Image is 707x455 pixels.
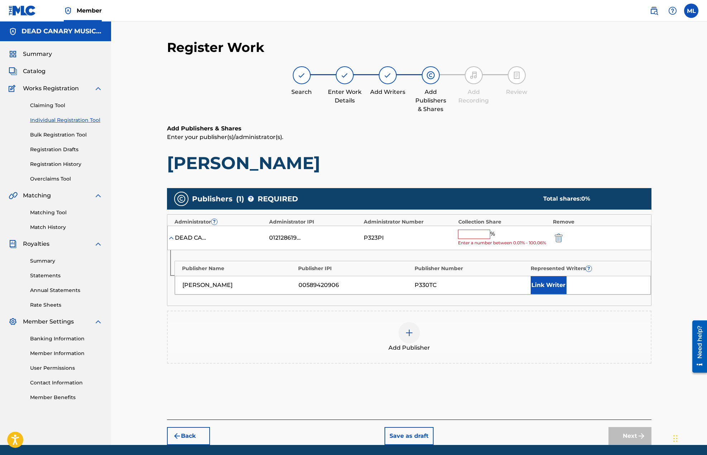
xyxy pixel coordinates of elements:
[581,195,590,202] span: 0 %
[30,394,102,401] a: Member Benefits
[647,4,661,18] a: Public Search
[384,427,434,445] button: Save as draft
[531,265,644,272] div: Represented Writers
[671,421,707,455] iframe: Chat Widget
[9,5,36,16] img: MLC Logo
[30,287,102,294] a: Annual Statements
[405,329,414,337] img: add
[673,428,678,449] div: Drag
[269,218,360,226] div: Administrator IPI
[650,6,658,15] img: search
[30,175,102,183] a: Overclaims Tool
[9,191,18,200] img: Matching
[298,265,411,272] div: Publisher IPI
[167,133,651,142] p: Enter your publisher(s)/administrator(s).
[167,39,264,56] h2: Register Work
[192,193,233,204] span: Publishers
[687,318,707,375] iframe: Resource Center
[64,6,72,15] img: Top Rightsholder
[175,218,266,226] div: Administrator
[490,230,497,239] span: %
[30,257,102,265] a: Summary
[364,218,455,226] div: Administrator Number
[555,234,563,242] img: 12a2ab48e56ec057fbd8.svg
[553,218,644,226] div: Remove
[167,124,651,133] h6: Add Publishers & Shares
[388,344,430,352] span: Add Publisher
[167,427,210,445] button: Back
[458,218,549,226] div: Collection Share
[30,272,102,279] a: Statements
[23,240,49,248] span: Royalties
[30,379,102,387] a: Contact Information
[543,195,637,203] div: Total shares:
[167,152,651,174] h1: [PERSON_NAME]
[30,131,102,139] a: Bulk Registration Tool
[684,4,698,18] div: User Menu
[9,317,17,326] img: Member Settings
[413,88,449,114] div: Add Publishers & Shares
[211,219,217,225] span: ?
[370,88,406,96] div: Add Writers
[30,350,102,357] a: Member Information
[340,71,349,80] img: step indicator icon for Enter Work Details
[426,71,435,80] img: step indicator icon for Add Publishers & Shares
[182,265,295,272] div: Publisher Name
[23,84,79,93] span: Works Registration
[94,84,102,93] img: expand
[248,196,254,202] span: ?
[284,88,320,96] div: Search
[30,161,102,168] a: Registration History
[9,50,52,58] a: SummarySummary
[77,6,102,15] span: Member
[297,71,306,80] img: step indicator icon for Search
[30,224,102,231] a: Match History
[30,335,102,343] a: Banking Information
[23,50,52,58] span: Summary
[22,27,102,35] h5: DEAD CANARY MUSIC, LLC
[458,240,549,246] span: Enter a number between 0.01% - 100.06%
[456,88,492,105] div: Add Recording
[30,116,102,124] a: Individual Registration Tool
[30,364,102,372] a: User Permissions
[30,146,102,153] a: Registration Drafts
[182,281,295,289] div: [PERSON_NAME]
[30,209,102,216] a: Matching Tool
[30,301,102,309] a: Rate Sheets
[531,276,567,294] button: Link Writer
[415,265,527,272] div: Publisher Number
[9,27,17,36] img: Accounts
[23,317,74,326] span: Member Settings
[258,193,298,204] span: REQUIRED
[383,71,392,80] img: step indicator icon for Add Writers
[9,84,18,93] img: Works Registration
[177,195,186,203] img: publishers
[499,88,535,96] div: Review
[298,281,411,289] div: 00589420906
[9,67,46,76] a: CatalogCatalog
[30,102,102,109] a: Claiming Tool
[94,191,102,200] img: expand
[173,432,181,440] img: 7ee5dd4eb1f8a8e3ef2f.svg
[94,317,102,326] img: expand
[665,4,680,18] div: Help
[668,6,677,15] img: help
[23,67,46,76] span: Catalog
[9,67,17,76] img: Catalog
[415,281,527,289] div: P330TC
[9,240,17,248] img: Royalties
[327,88,363,105] div: Enter Work Details
[9,50,17,58] img: Summary
[469,71,478,80] img: step indicator icon for Add Recording
[512,71,521,80] img: step indicator icon for Review
[23,191,51,200] span: Matching
[586,266,592,272] span: ?
[94,240,102,248] img: expand
[168,234,175,241] img: expand-cell-toggle
[236,193,244,204] span: ( 1 )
